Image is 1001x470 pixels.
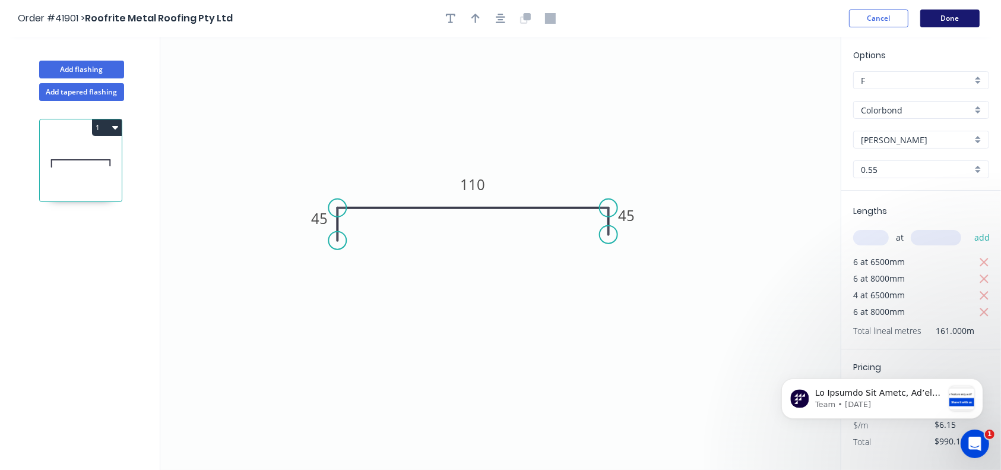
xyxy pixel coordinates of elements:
[920,10,980,27] button: Done
[764,355,1001,438] iframe: Intercom notifications message
[968,228,996,248] button: add
[853,323,921,339] span: Total lineal metres
[861,104,972,116] input: Material
[861,74,972,87] input: Price level
[618,206,635,225] tspan: 45
[853,49,886,61] span: Options
[853,270,905,287] span: 6 at 8000mm
[961,430,989,458] iframe: Intercom live chat
[18,11,85,25] span: Order #41901 >
[85,11,233,25] span: Roofrite Metal Roofing Pty Ltd
[853,254,905,270] span: 6 at 6500mm
[985,430,994,439] span: 1
[853,205,887,217] span: Lengths
[461,175,486,194] tspan: 110
[853,436,871,447] span: Total
[849,10,908,27] button: Cancel
[861,163,972,176] input: Thickness
[853,304,905,320] span: 6 at 8000mm
[92,119,122,136] button: 1
[861,134,972,146] input: Colour
[160,37,841,470] svg: 0
[921,323,974,339] span: 161.000m
[39,61,124,78] button: Add flashing
[853,287,905,304] span: 4 at 6500mm
[896,229,904,246] span: at
[311,209,328,228] tspan: 45
[39,83,124,101] button: Add tapered flashing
